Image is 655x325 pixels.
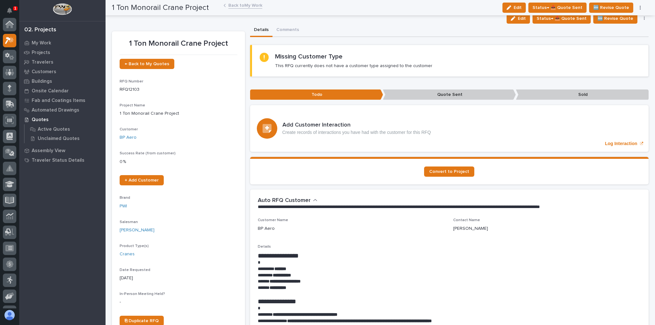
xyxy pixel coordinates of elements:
p: Active Quotes [38,127,70,132]
a: Projects [19,48,106,57]
p: RFQ12103 [120,86,237,93]
a: Convert to Project [424,166,474,177]
span: Details [258,245,271,249]
button: Notifications [3,4,16,17]
a: My Work [19,38,106,48]
button: users-avatar [3,308,16,322]
p: Automated Drawings [32,107,79,113]
span: Brand [120,196,130,200]
p: 1 Ton Monorail Crane Project [120,110,237,117]
p: Log Interaction [605,141,637,146]
button: Details [250,24,272,37]
p: Quote Sent [383,89,516,100]
p: - [120,299,237,306]
a: Cranes [120,251,135,258]
p: Todo [250,89,383,100]
p: Create records of interactions you have had with the customer for this RFQ [282,130,431,135]
p: 1 Ton Monorail Crane Project [120,39,237,48]
a: PWI [120,203,127,210]
button: Status→ 📤 Quote Sent [533,13,591,24]
p: This RFQ currently does not have a customer type assigned to the customer [275,63,432,69]
h3: Add Customer Interaction [282,122,431,129]
a: Buildings [19,76,106,86]
button: 🆕 Revise Quote [593,13,637,24]
p: Travelers [32,59,53,65]
a: Travelers [19,57,106,67]
span: Contact Name [453,218,480,222]
h2: Missing Customer Type [275,53,343,60]
span: ← Back to My Quotes [125,62,169,66]
span: + Add Customer [125,178,159,182]
p: [PERSON_NAME] [453,225,488,232]
p: Quotes [32,117,49,123]
img: Workspace Logo [53,3,72,15]
span: Salesman [120,220,138,224]
span: Success Rate (from customer) [120,151,176,155]
p: Sold [516,89,649,100]
span: Convert to Project [429,169,469,174]
p: Onsite Calendar [32,88,69,94]
p: My Work [32,40,51,46]
button: Comments [272,24,303,37]
p: 1 [14,6,16,11]
button: Edit [507,13,530,24]
a: ← Back to My Quotes [120,59,174,69]
a: BP Aero [120,134,137,141]
span: 🆕 Revise Quote [597,15,633,22]
p: Buildings [32,79,52,84]
p: Unclaimed Quotes [38,136,80,142]
a: + Add Customer [120,175,164,185]
a: Back toMy Work [228,1,262,9]
p: 0 % [120,159,237,165]
button: Auto RFQ Customer [258,197,318,204]
a: Customers [19,67,106,76]
a: Fab and Coatings Items [19,96,106,105]
p: [DATE] [120,275,237,282]
span: Product Type(s) [120,244,149,248]
a: Active Quotes [25,125,106,134]
p: Traveler Status Details [32,158,84,163]
a: Automated Drawings [19,105,106,115]
p: Fab and Coatings Items [32,98,85,104]
a: Log Interaction [250,105,649,152]
a: Onsite Calendar [19,86,106,96]
span: Status→ 📤 Quote Sent [537,15,587,22]
h2: Auto RFQ Customer [258,197,311,204]
span: RFQ Number [120,80,143,83]
a: Quotes [19,115,106,124]
span: Customer [120,128,138,131]
span: Edit [518,16,526,21]
span: Project Name [120,104,145,107]
span: Date Requested [120,268,150,272]
p: Projects [32,50,50,56]
a: Traveler Status Details [19,155,106,165]
div: 02. Projects [24,27,56,34]
p: Customers [32,69,56,75]
p: BP Aero [258,225,275,232]
div: Notifications1 [8,8,16,18]
a: [PERSON_NAME] [120,227,154,234]
p: Assembly View [32,148,65,154]
span: Customer Name [258,218,288,222]
a: Unclaimed Quotes [25,134,106,143]
span: In-Person Meeting Held? [120,292,165,296]
span: ⎘ Duplicate RFQ [125,319,159,323]
a: Assembly View [19,146,106,155]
